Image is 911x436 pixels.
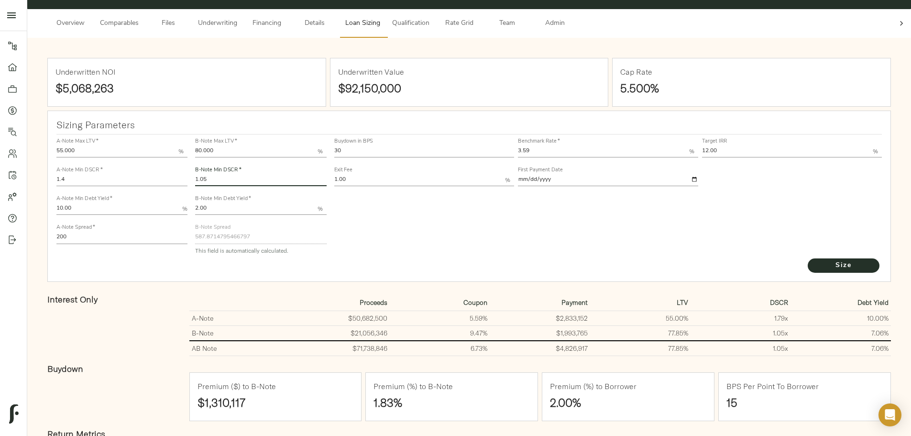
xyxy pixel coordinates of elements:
strong: DSCR [770,298,788,307]
td: 77.85% [590,325,691,341]
strong: LTV [677,298,688,307]
span: Loan Sizing [344,18,381,30]
p: % [689,147,694,156]
h6: Underwritten NOI [55,66,115,78]
td: 9.47% [390,325,490,341]
label: B-Note Min DSCR [195,168,241,173]
p: % [318,205,323,213]
td: 6.73% [390,341,490,356]
span: Admin [537,18,573,30]
h6: Premium (%) to B-Note [373,380,453,393]
label: A-Note Min Debt Yield [56,197,112,202]
p: This field is automatically calculated. [195,246,326,256]
span: Qualification [392,18,429,30]
label: B-Note Max LTV [195,139,237,144]
strong: Payment [561,298,588,307]
span: Financing [249,18,285,30]
td: 77.85% [590,341,691,356]
td: 7.06% [790,325,891,341]
span: Files [150,18,187,30]
strong: 2.00% [550,395,581,410]
button: Size [808,258,879,273]
strong: Debt Yield [857,298,889,307]
span: Underwriting [198,18,237,30]
strong: $1,310,117 [198,395,245,410]
h6: BPS Per Point To Borrower [726,380,819,393]
h3: Sizing Parameters [56,119,882,130]
span: Details [296,18,333,30]
p: % [318,147,323,156]
strong: Interest Only [47,294,98,305]
div: Open Intercom Messenger [878,403,901,426]
span: Comparables [100,18,139,30]
label: A-Note Spread [56,225,95,231]
strong: Buydown [47,363,83,374]
img: logo [9,404,19,424]
td: 55.00% [590,311,691,325]
td: 7.06% [790,341,891,356]
strong: 5.500% [620,81,659,95]
td: $1,993,765 [490,325,590,341]
label: Benchmark Rate [518,139,560,144]
strong: $92,150,000 [338,81,401,95]
h6: Underwritten Value [338,66,404,78]
label: Target IRR [702,139,727,144]
td: 1.79 x [691,311,791,325]
h6: Premium ($) to B-Note [198,380,276,393]
label: Exit Fee [334,168,352,173]
td: $2,833,152 [490,311,590,325]
td: $50,682,500 [289,311,390,325]
h6: Cap Rate [620,66,652,78]
label: A-Note Min DSCR [56,168,102,173]
h6: Premium (%) to Borrower [550,380,637,393]
td: 1.05 x [691,325,791,341]
td: $21,056,346 [289,325,390,341]
span: Team [489,18,525,30]
label: Buydown in BPS [334,139,373,144]
p: % [873,147,878,156]
td: 10.00% [790,311,891,325]
span: Overview [52,18,88,30]
td: $4,826,917 [490,341,590,356]
span: Size [817,260,870,272]
td: 1.05 x [691,341,791,356]
label: B-Note Spread [195,225,230,231]
span: Rate Grid [441,18,477,30]
strong: Coupon [463,298,487,307]
td: B-Note [189,325,290,341]
p: % [178,147,184,156]
strong: Proceeds [360,298,387,307]
strong: $5,068,263 [55,81,114,95]
td: A-Note [189,311,290,325]
td: 5.59% [390,311,490,325]
p: % [182,205,187,213]
label: First Payment Date [518,168,563,173]
td: $71,738,846 [289,341,390,356]
label: A-Note Max LTV [56,139,99,144]
td: AB Note [189,341,290,356]
strong: 1.83% [373,395,402,410]
strong: 15 [726,395,737,410]
label: B-Note Min Debt Yield [195,197,251,202]
p: % [505,176,510,185]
